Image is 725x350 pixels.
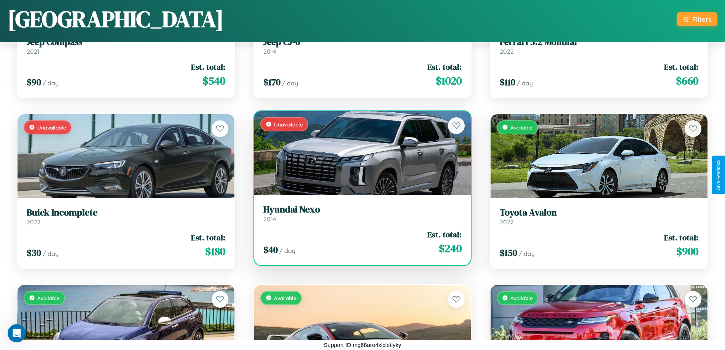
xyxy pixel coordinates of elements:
span: $ 1020 [436,73,462,88]
span: Available [510,295,533,301]
a: Jeep Compass2021 [27,37,225,55]
span: Est. total: [664,232,698,243]
span: / day [43,79,59,87]
span: 2022 [500,48,514,55]
span: 2014 [263,48,276,55]
span: Est. total: [191,61,225,72]
span: Available [510,124,533,131]
span: / day [43,250,59,257]
span: $ 540 [202,73,225,88]
span: 2014 [263,215,276,223]
h3: Hyundai Nexo [263,204,462,215]
span: $ 660 [676,73,698,88]
span: $ 110 [500,76,515,88]
h1: [GEOGRAPHIC_DATA] [8,3,224,35]
span: $ 240 [439,241,462,256]
span: $ 150 [500,246,517,259]
a: Jeep CJ-62014 [263,37,462,55]
h3: Toyota Avalon [500,207,698,218]
a: Buick Incomplete2022 [27,207,225,226]
span: Est. total: [664,61,698,72]
span: 2022 [500,218,514,226]
span: Est. total: [427,229,462,240]
h3: Ferrari 3.2 Mondial [500,37,698,48]
span: / day [282,79,298,87]
span: Unavailable [37,124,66,131]
span: $ 900 [676,244,698,259]
h3: Jeep CJ-6 [263,37,462,48]
span: $ 180 [205,244,225,259]
span: Available [37,295,60,301]
span: 2022 [27,218,41,226]
span: $ 40 [263,243,278,256]
p: Support ID: mg68are4xlcletlyky [324,340,401,350]
span: / day [279,247,295,254]
button: Filters [677,12,717,26]
span: / day [519,250,535,257]
span: Est. total: [427,61,462,72]
span: Unavailable [274,121,303,128]
a: Toyota Avalon2022 [500,207,698,226]
h3: Buick Incomplete [27,207,225,218]
div: Give Feedback [716,160,721,190]
span: $ 90 [27,76,41,88]
iframe: Intercom live chat [8,324,26,342]
span: Est. total: [191,232,225,243]
div: Filters [692,15,711,23]
span: Available [274,295,296,301]
a: Ferrari 3.2 Mondial2022 [500,37,698,55]
span: / day [517,79,533,87]
a: Hyundai Nexo2014 [263,204,462,223]
h3: Jeep Compass [27,37,225,48]
span: $ 170 [263,76,280,88]
span: $ 30 [27,246,41,259]
span: 2021 [27,48,40,55]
